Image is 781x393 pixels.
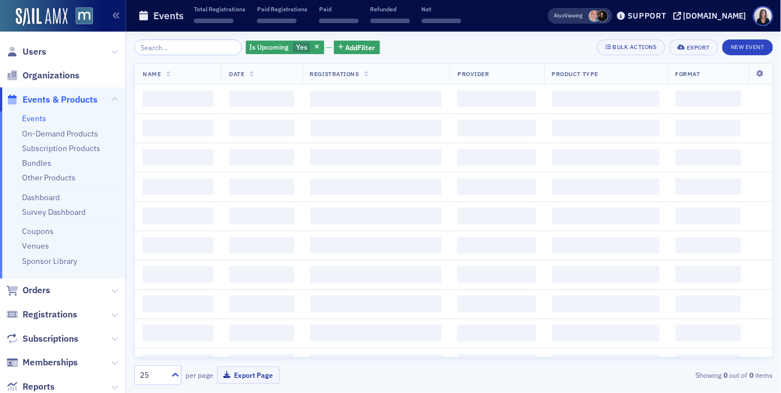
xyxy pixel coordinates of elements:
a: On-Demand Products [22,129,98,139]
div: Showing out of items [568,370,773,380]
button: AddFilter [334,41,380,55]
a: Memberships [6,356,78,369]
a: Subscription Products [22,143,100,153]
img: SailAMX [76,7,93,25]
button: Export [669,39,718,55]
span: ‌ [143,149,213,166]
strong: 0 [722,370,730,380]
span: Organizations [23,69,80,82]
span: ‌ [310,237,442,254]
span: ‌ [229,90,294,107]
p: Refunded [370,5,410,13]
label: per page [186,370,213,380]
span: ‌ [552,295,660,312]
span: ‌ [457,266,536,283]
span: ‌ [310,354,442,371]
span: Format [676,70,700,78]
p: Net [422,5,461,13]
span: Product Type [552,70,598,78]
span: ‌ [229,237,294,254]
span: ‌ [676,178,741,195]
span: ‌ [229,325,294,342]
span: ‌ [552,90,660,107]
span: ‌ [457,207,536,224]
span: ‌ [676,120,741,136]
a: Coupons [22,226,54,236]
a: Survey Dashboard [22,207,86,217]
span: ‌ [143,237,213,254]
span: ‌ [676,149,741,166]
span: ‌ [310,207,442,224]
span: ‌ [310,325,442,342]
span: ‌ [552,237,660,254]
a: Orders [6,284,50,297]
span: ‌ [552,120,660,136]
span: ‌ [229,178,294,195]
div: Support [628,11,667,21]
div: 25 [140,369,165,381]
span: ‌ [229,266,294,283]
span: Profile [753,6,773,26]
span: ‌ [370,19,410,23]
span: ‌ [552,266,660,283]
span: ‌ [143,207,213,224]
span: ‌ [310,266,442,283]
button: Bulk Actions [597,39,665,55]
span: Events & Products [23,94,98,106]
span: ‌ [229,354,294,371]
span: ‌ [676,237,741,254]
span: Name [143,70,161,78]
span: ‌ [457,90,536,107]
span: ‌ [676,266,741,283]
a: New Event [722,41,773,51]
span: ‌ [422,19,461,23]
span: ‌ [676,325,741,342]
span: Registrations [23,308,77,321]
div: [DOMAIN_NAME] [683,11,747,21]
span: ‌ [310,149,442,166]
span: ‌ [457,237,536,254]
button: New Event [722,39,773,55]
h1: Events [153,9,184,23]
span: ‌ [229,120,294,136]
span: ‌ [257,19,297,23]
span: Is Upcoming [250,42,289,51]
span: Reports [23,381,55,393]
span: Dee Sullivan [589,10,601,22]
span: ‌ [194,19,233,23]
span: ‌ [143,295,213,312]
span: Date [229,70,244,78]
span: ‌ [143,325,213,342]
span: Registrations [310,70,359,78]
span: ‌ [457,178,536,195]
span: ‌ [676,354,741,371]
span: ‌ [229,295,294,312]
span: ‌ [676,90,741,107]
span: ‌ [457,325,536,342]
span: Memberships [23,356,78,369]
a: Reports [6,381,55,393]
span: ‌ [310,295,442,312]
span: ‌ [457,120,536,136]
p: Paid [319,5,359,13]
span: ‌ [676,295,741,312]
span: ‌ [310,120,442,136]
span: ‌ [552,178,660,195]
button: [DOMAIN_NAME] [673,12,751,20]
a: SailAMX [16,8,68,26]
a: Registrations [6,308,77,321]
a: Sponsor Library [22,256,77,266]
p: Total Registrations [194,5,245,13]
span: ‌ [457,295,536,312]
p: Paid Registrations [257,5,307,13]
span: ‌ [143,120,213,136]
span: ‌ [143,178,213,195]
a: Subscriptions [6,333,78,345]
span: Subscriptions [23,333,78,345]
span: ‌ [552,207,660,224]
span: ‌ [552,354,660,371]
a: Organizations [6,69,80,82]
span: ‌ [457,149,536,166]
span: ‌ [552,149,660,166]
span: ‌ [552,325,660,342]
